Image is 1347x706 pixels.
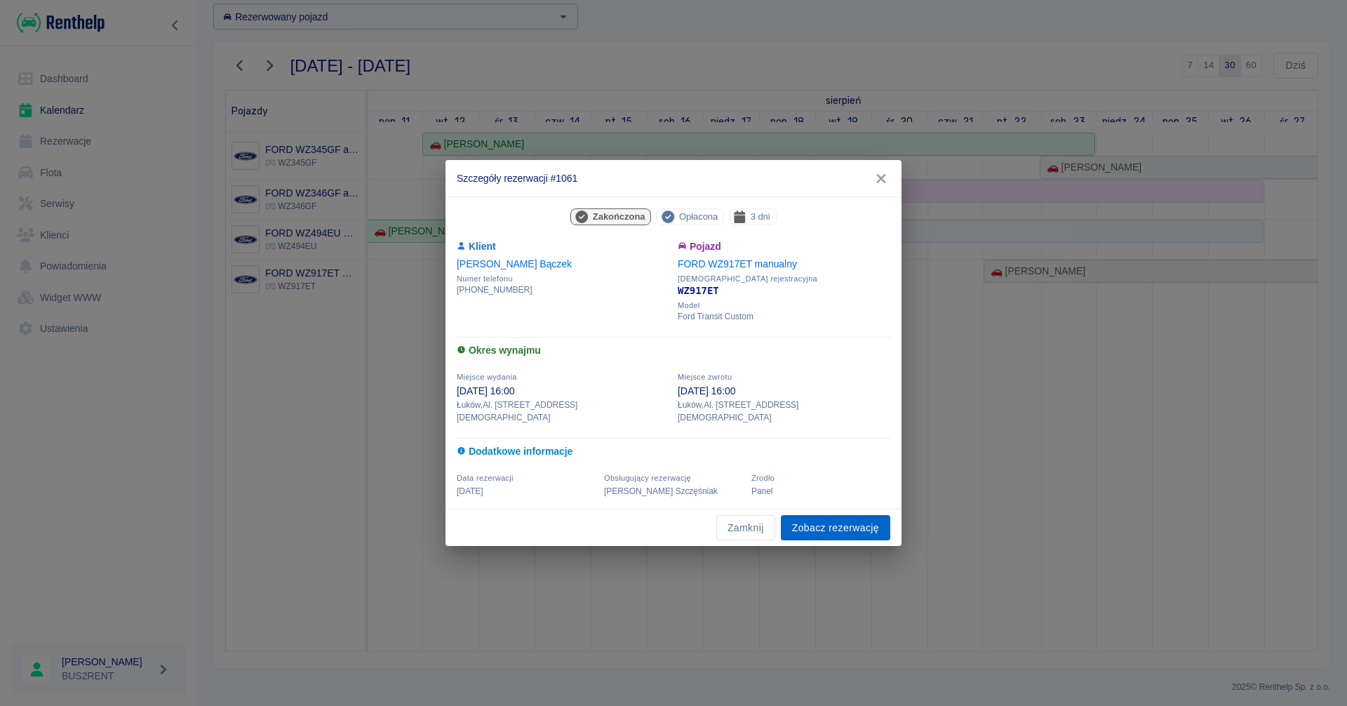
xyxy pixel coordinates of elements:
[457,485,596,498] p: [DATE]
[678,301,890,310] span: Model
[678,239,890,254] h6: Pojazd
[673,209,723,224] span: Opłacona
[457,239,669,254] h6: Klient
[745,209,776,224] span: 3 dni
[678,384,890,399] p: [DATE] 16:00
[457,274,669,284] span: Numer telefonu
[457,444,890,459] h6: Dodatkowe informacje
[457,258,572,269] a: [PERSON_NAME] Bączek
[678,274,890,284] span: [DEMOGRAPHIC_DATA] rejestracyjna
[587,209,651,224] span: Zakończona
[678,399,890,424] p: Łuków , Al. [STREET_ADDRESS][DEMOGRAPHIC_DATA]
[457,474,514,482] span: Data rezerwacji
[751,474,775,482] span: Żrodło
[716,515,775,541] button: Zamknij
[457,343,890,358] h6: Okres wynajmu
[457,373,517,381] span: Miejsce wydania
[678,373,732,381] span: Miejsce zwrotu
[751,485,890,498] p: Panel
[457,399,669,424] p: Łuków , Al. [STREET_ADDRESS][DEMOGRAPHIC_DATA]
[781,515,890,541] a: Zobacz rezerwację
[678,258,797,269] a: FORD WZ917ET manualny
[457,284,669,296] p: [PHONE_NUMBER]
[604,474,691,482] span: Obsługujący rezerwację
[457,384,669,399] p: [DATE] 16:00
[445,160,902,197] h2: Szczegóły rezerwacji #1061
[678,310,890,323] p: Ford Transit Custom
[604,485,743,498] p: [PERSON_NAME] Szczęśniak
[678,284,890,298] p: WZ917ET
